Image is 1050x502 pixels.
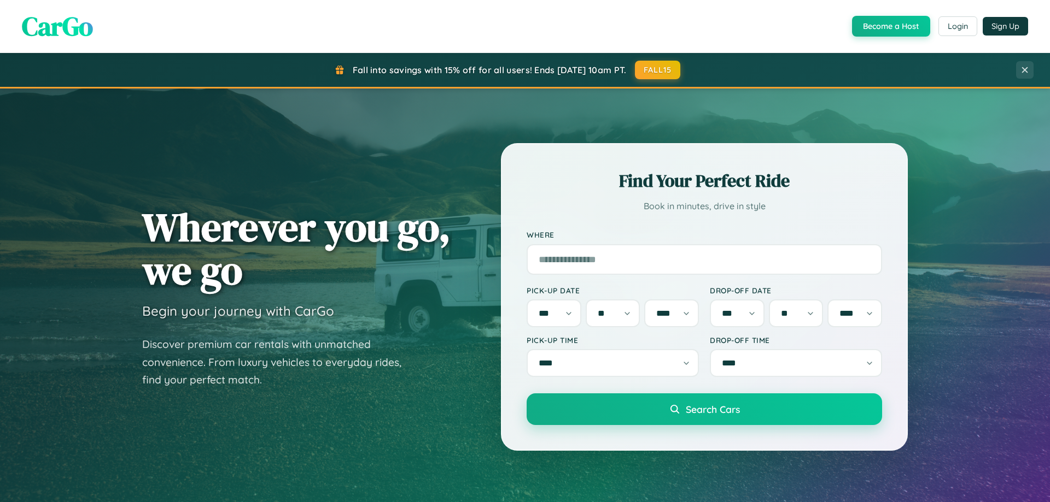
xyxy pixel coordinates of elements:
label: Drop-off Time [710,335,882,345]
button: Sign Up [983,17,1028,36]
h2: Find Your Perfect Ride [527,169,882,193]
button: FALL15 [635,61,681,79]
p: Discover premium car rentals with unmatched convenience. From luxury vehicles to everyday rides, ... [142,335,416,389]
label: Where [527,231,882,240]
span: Fall into savings with 15% off for all users! Ends [DATE] 10am PT. [353,64,627,75]
h3: Begin your journey with CarGo [142,303,334,319]
label: Pick-up Date [527,286,699,295]
span: CarGo [22,8,93,44]
label: Pick-up Time [527,335,699,345]
button: Become a Host [852,16,930,37]
span: Search Cars [686,403,740,415]
h1: Wherever you go, we go [142,205,451,292]
button: Search Cars [527,393,882,425]
p: Book in minutes, drive in style [527,198,882,214]
button: Login [938,16,977,36]
label: Drop-off Date [710,286,882,295]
